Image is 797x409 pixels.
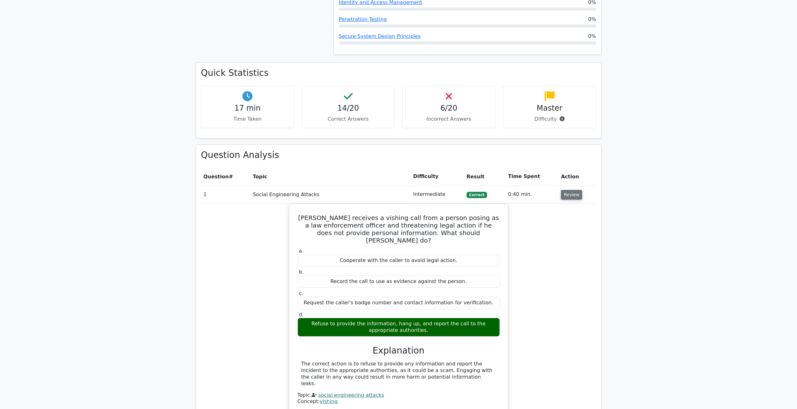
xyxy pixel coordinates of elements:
span: c. [299,290,303,296]
th: # [201,168,251,186]
h4: 6/20 [408,104,490,113]
th: Time Spent [505,168,558,186]
th: Topic [250,168,411,186]
p: Correct Answers [307,115,390,123]
span: d. [299,312,304,317]
span: Correct [467,192,487,198]
a: vishing [320,398,338,404]
button: Review [561,190,582,200]
a: Penetration Testing [339,16,387,22]
h4: 14/20 [307,104,390,113]
h3: Question Analysis [201,150,596,160]
span: 0% [588,33,596,40]
span: Question [204,174,229,180]
p: Incorrect Answers [408,115,490,123]
div: Refuse to provide the information, hang up, and report the call to the appropriate authorities. [298,318,500,337]
h5: [PERSON_NAME] receives a vishing call from a person posing as a law enforcement officer and threa... [297,214,500,244]
span: a. [299,248,304,254]
div: Topic: [298,392,500,399]
p: Time Taken [206,115,289,123]
div: Cooperate with the caller to avoid legal action. [298,254,500,267]
th: Difficulty [411,168,464,186]
a: Secure System Design Principles [339,33,421,39]
h4: 17 min [206,104,289,113]
td: 0:40 min. [505,186,558,203]
td: Social Engineering Attacks [250,186,411,203]
div: The correct action is to refuse to provide any information and report the incident to the appropr... [301,361,496,387]
span: 0% [588,16,596,23]
h3: Quick Statistics [201,68,596,78]
a: social engineering attacks [318,392,384,398]
span: b. [299,269,304,275]
div: Record the call to use as evidence against the person. [298,275,500,288]
th: Action [558,168,596,186]
th: Result [464,168,506,186]
td: 1 [201,186,251,203]
h3: Explanation [301,345,496,356]
td: Intermediate [411,186,464,203]
div: Request the caller's badge number and contact information for verification. [298,297,500,309]
h4: Master [508,104,591,113]
p: Difficulty [508,115,591,123]
div: Concept: [298,398,500,405]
